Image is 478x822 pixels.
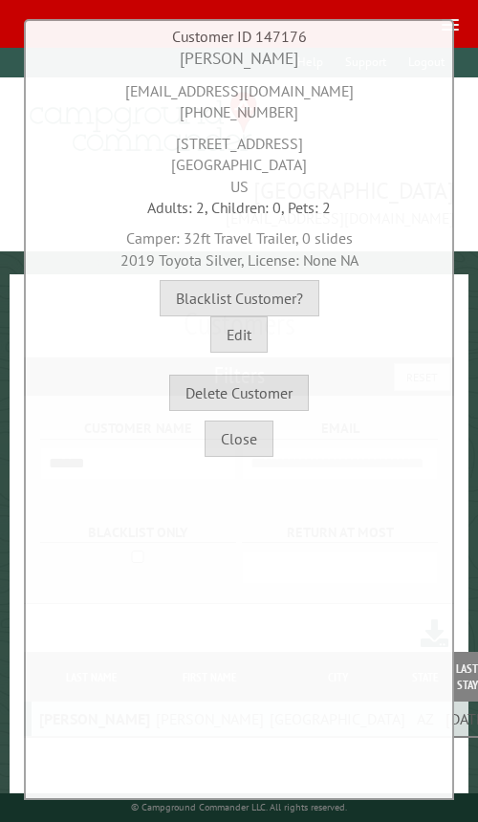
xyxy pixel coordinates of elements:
[131,801,347,813] small: © Campground Commander LLC. All rights reserved.
[205,421,273,457] button: Close
[31,71,447,123] div: [EMAIL_ADDRESS][DOMAIN_NAME] [PHONE_NUMBER]
[31,26,447,47] div: Customer ID 147176
[169,375,309,411] button: Delete Customer
[31,218,447,270] div: Camper: 32ft Travel Trailer, 0 slides
[210,316,268,353] button: Edit
[31,47,447,71] div: [PERSON_NAME]
[160,280,319,316] button: Blacklist Customer?
[31,123,447,197] div: [STREET_ADDRESS] [GEOGRAPHIC_DATA] US
[120,250,358,270] span: 2019 Toyota Silver, License: None NA
[31,197,447,218] div: Adults: 2, Children: 0, Pets: 2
